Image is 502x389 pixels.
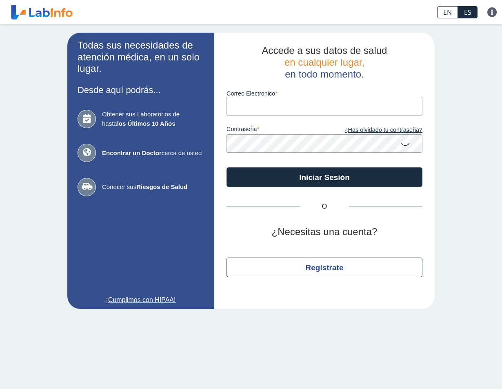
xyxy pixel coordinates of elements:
[227,126,324,135] label: contraseña
[102,182,204,192] span: Conocer sus
[227,226,422,238] h2: ¿Necesitas una cuenta?
[437,6,458,18] a: EN
[136,183,187,190] b: Riesgos de Salud
[458,6,478,18] a: ES
[102,149,162,156] b: Encontrar un Doctor
[78,295,204,305] a: ¡Cumplimos con HIPAA!
[227,258,422,277] button: Regístrate
[285,69,364,80] span: en todo momento.
[429,357,493,380] iframe: Help widget launcher
[300,202,349,211] span: O
[227,167,422,187] button: Iniciar Sesión
[78,85,204,95] h3: Desde aquí podrás...
[102,149,204,158] span: cerca de usted
[78,40,204,75] h2: Todas sus necesidades de atención médica, en un solo lugar.
[117,120,175,127] b: los Últimos 10 Años
[284,57,364,68] span: en cualquier lugar,
[102,110,204,128] span: Obtener sus Laboratorios de hasta
[324,126,422,135] a: ¿Has olvidado tu contraseña?
[227,90,422,97] label: Correo Electronico
[262,45,387,56] span: Accede a sus datos de salud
